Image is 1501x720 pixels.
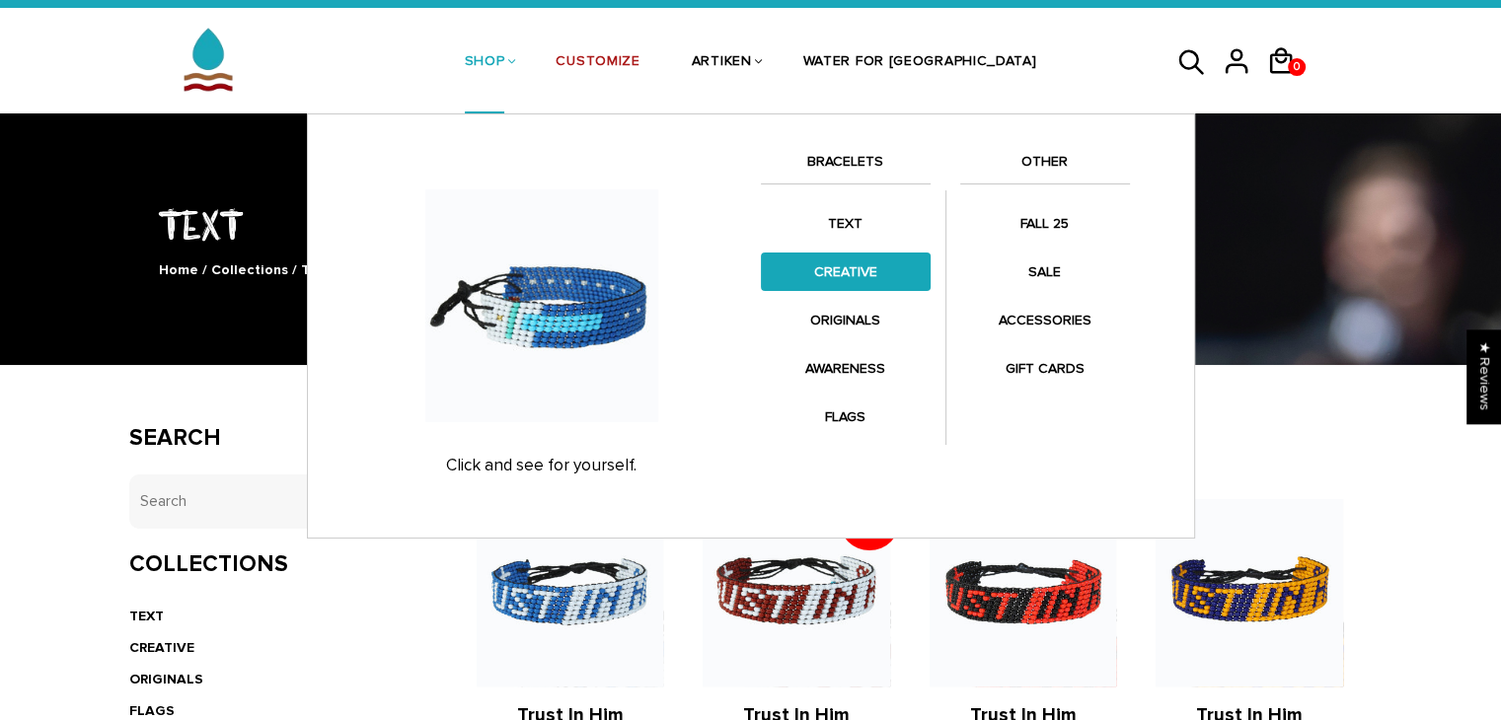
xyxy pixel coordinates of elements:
a: BRACELETS [761,150,931,183]
a: SALE [960,252,1130,291]
a: ARTIKEN [692,11,752,115]
h3: Collections [129,550,418,579]
input: Search [129,474,418,529]
a: TEXT [129,608,164,624]
a: WATER FOR [GEOGRAPHIC_DATA] [803,11,1037,115]
a: ORIGINALS [129,671,203,687]
a: TEXT [761,204,931,243]
h3: Search [129,424,418,453]
a: Home [159,261,198,278]
span: TEXT [301,261,336,278]
span: / [292,261,297,278]
a: FLAGS [761,397,931,436]
span: / [202,261,207,278]
span: 0 [1289,53,1305,81]
a: GIFT CARDS [960,349,1130,388]
a: 0 [1266,82,1311,85]
a: ACCESSORIES [960,301,1130,339]
a: Collections [211,261,288,278]
a: SHOP [465,11,505,115]
a: ORIGINALS [761,301,931,339]
a: CREATIVE [761,252,931,291]
a: FLAGS [129,702,175,719]
a: AWARENESS [761,349,931,388]
a: CREATIVE [129,639,194,656]
p: Click and see for yourself. [342,456,741,475]
h1: TEXT [129,197,1373,250]
a: CUSTOMIZE [556,11,639,115]
div: Click to open Judge.me floating reviews tab [1467,329,1501,423]
a: FALL 25 [960,204,1130,243]
a: OTHER [960,150,1130,183]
